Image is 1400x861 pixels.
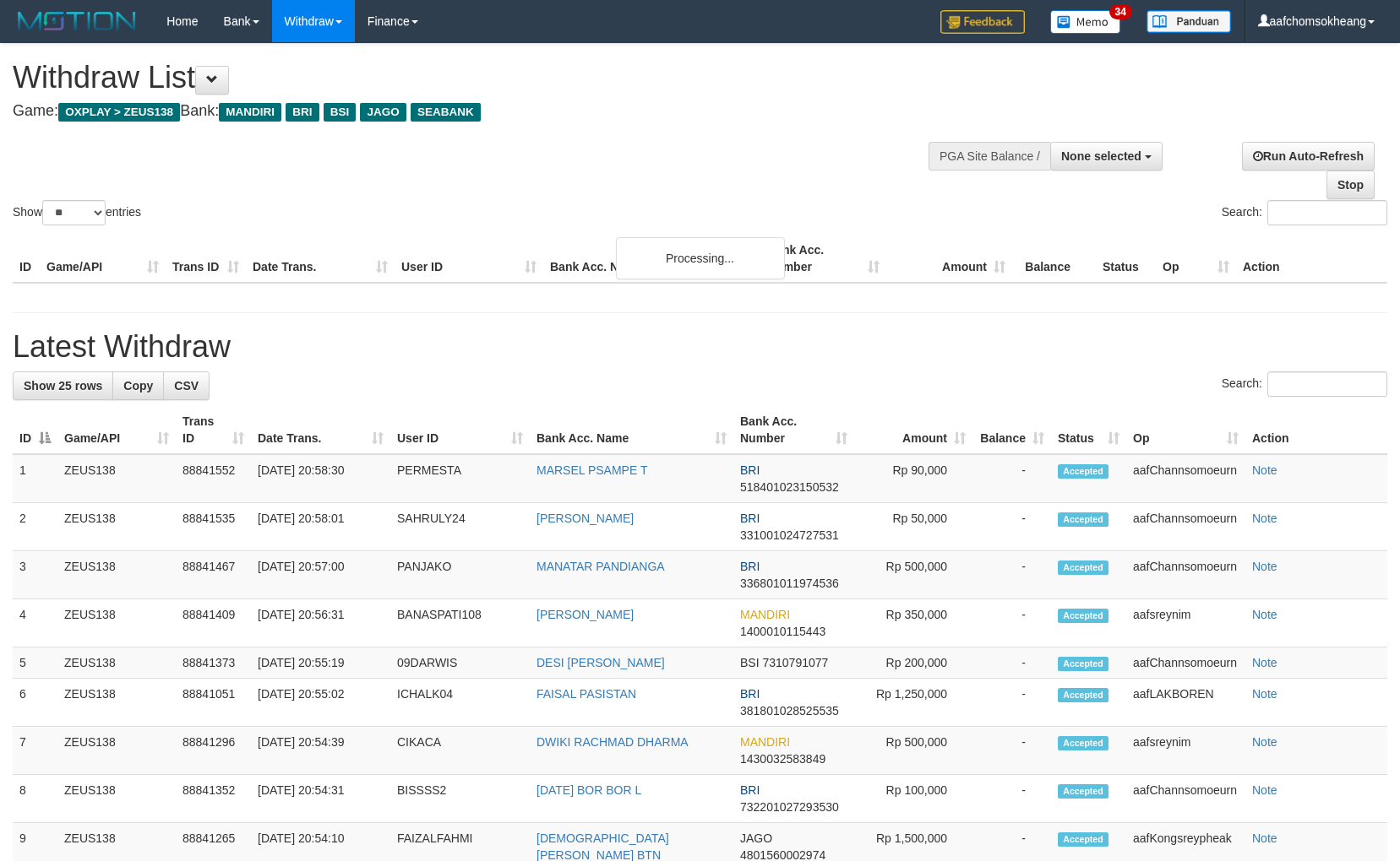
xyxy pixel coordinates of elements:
[1236,235,1387,283] th: Action
[1252,783,1277,797] a: Note
[176,454,251,503] td: 88841552
[537,735,689,749] a: DWIKI RACHMAD DHARMA
[740,528,839,542] span: Copy 331001024727531 to clipboard
[972,503,1051,551] td: -
[740,463,760,477] span: BRI
[972,775,1051,823] td: -
[219,103,281,122] span: MANDIRI
[57,599,176,647] td: ZEUS138
[972,599,1051,647] td: -
[740,656,760,669] span: BSI
[390,551,530,599] td: PANJAKO
[251,647,390,679] td: [DATE] 20:55:19
[1050,10,1121,34] img: Button%20Memo.svg
[57,775,176,823] td: ZEUS138
[1012,235,1096,283] th: Balance
[57,679,176,727] td: ZEUS138
[251,775,390,823] td: [DATE] 20:54:31
[740,577,839,590] span: Copy 336801011974536 to clipboard
[760,235,886,283] th: Bank Acc. Number
[390,679,530,727] td: ICHALK04
[740,735,790,749] span: MANDIRI
[762,656,828,669] span: Copy 7310791077 to clipboard
[740,560,760,573] span: BRI
[1126,406,1245,454] th: Op: activate to sort column ascending
[251,599,390,647] td: [DATE] 20:56:31
[1096,235,1156,283] th: Status
[1050,142,1163,171] button: None selected
[1126,775,1245,823] td: aafChannsomoeurn
[1126,647,1245,679] td: aafChannsomoeurn
[972,647,1051,679] td: -
[166,235,246,283] th: Trans ID
[854,599,972,647] td: Rp 350,000
[972,406,1051,454] th: Balance: activate to sort column ascending
[1058,560,1109,575] span: Accepted
[740,687,760,701] span: BRI
[13,330,1387,364] h1: Latest Withdraw
[390,454,530,503] td: PERMESTA
[13,775,57,823] td: 8
[854,551,972,599] td: Rp 500,000
[324,103,357,122] span: BSI
[854,406,972,454] th: Amount: activate to sort column ascending
[13,371,113,400] a: Show 25 rows
[13,679,57,727] td: 6
[57,454,176,503] td: ZEUS138
[530,406,733,454] th: Bank Acc. Name: activate to sort column ascending
[176,679,251,727] td: 88841051
[13,551,57,599] td: 3
[940,10,1025,34] img: Feedback.jpg
[537,608,634,621] a: [PERSON_NAME]
[1252,735,1277,749] a: Note
[176,775,251,823] td: 88841352
[537,463,647,477] a: MARSEL PSAMPE T
[740,608,790,621] span: MANDIRI
[123,379,153,393] span: Copy
[1058,688,1109,702] span: Accepted
[24,379,102,393] span: Show 25 rows
[360,103,406,122] span: JAGO
[854,503,972,551] td: Rp 50,000
[57,647,176,679] td: ZEUS138
[1126,679,1245,727] td: aafLAKBOREN
[390,503,530,551] td: SAHRULY24
[1252,512,1277,525] a: Note
[390,406,530,454] th: User ID: activate to sort column ascending
[1252,560,1277,573] a: Note
[537,687,636,701] a: FAISAL PASISTAN
[740,831,772,845] span: JAGO
[1058,464,1109,479] span: Accepted
[854,727,972,775] td: Rp 500,000
[1126,503,1245,551] td: aafChannsomoeurn
[251,727,390,775] td: [DATE] 20:54:39
[174,379,199,393] span: CSV
[13,454,57,503] td: 1
[390,775,530,823] td: BISSSS2
[972,727,1051,775] td: -
[972,454,1051,503] td: -
[972,551,1051,599] td: -
[176,599,251,647] td: 88841409
[1058,512,1109,527] span: Accepted
[740,512,760,525] span: BRI
[286,103,319,122] span: BRI
[163,371,210,400] a: CSV
[13,61,917,95] h1: Withdraw List
[854,454,972,503] td: Rp 90,000
[543,235,760,283] th: Bank Acc. Name
[1126,599,1245,647] td: aafsreynim
[13,503,57,551] td: 2
[854,775,972,823] td: Rp 100,000
[1126,454,1245,503] td: aafChannsomoeurn
[1326,171,1375,199] a: Stop
[390,599,530,647] td: BANASPATI108
[112,371,164,400] a: Copy
[854,679,972,727] td: Rp 1,250,000
[740,625,825,638] span: Copy 1400010115443 to clipboard
[40,235,166,283] th: Game/API
[1252,656,1277,669] a: Note
[13,103,917,120] h4: Game: Bank:
[176,647,251,679] td: 88841373
[1252,687,1277,701] a: Note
